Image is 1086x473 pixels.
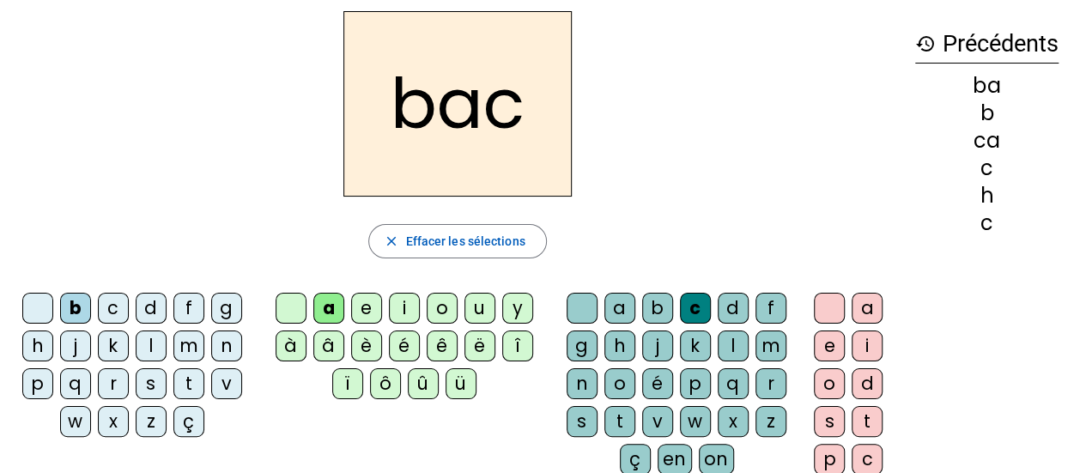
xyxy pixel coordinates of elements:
div: r [98,368,129,399]
div: m [173,330,204,361]
div: d [852,368,883,399]
div: h [22,330,53,361]
div: ba [915,76,1059,96]
div: à [276,330,306,361]
div: z [136,406,167,437]
div: ç [173,406,204,437]
div: j [60,330,91,361]
div: a [604,293,635,324]
div: g [567,330,598,361]
div: c [98,293,129,324]
div: ü [446,368,476,399]
h2: bac [343,11,572,197]
div: f [755,293,786,324]
div: v [642,406,673,437]
div: c [680,293,711,324]
div: w [60,406,91,437]
div: c [915,158,1059,179]
div: â [313,330,344,361]
div: l [136,330,167,361]
div: u [464,293,495,324]
div: t [852,406,883,437]
div: v [211,368,242,399]
div: t [604,406,635,437]
div: e [351,293,382,324]
div: è [351,330,382,361]
div: w [680,406,711,437]
div: n [211,330,242,361]
div: i [389,293,420,324]
div: m [755,330,786,361]
div: û [408,368,439,399]
div: d [718,293,749,324]
div: s [814,406,845,437]
div: e [814,330,845,361]
div: a [313,293,344,324]
div: o [427,293,458,324]
div: ô [370,368,401,399]
mat-icon: history [915,33,936,54]
div: é [389,330,420,361]
div: ï [332,368,363,399]
div: r [755,368,786,399]
div: h [915,185,1059,206]
div: x [98,406,129,437]
div: i [852,330,883,361]
div: t [173,368,204,399]
div: b [915,103,1059,124]
div: g [211,293,242,324]
div: s [567,406,598,437]
div: b [642,293,673,324]
div: z [755,406,786,437]
div: b [60,293,91,324]
div: p [22,368,53,399]
div: p [680,368,711,399]
button: Effacer les sélections [368,224,546,258]
div: q [718,368,749,399]
h3: Précédents [915,25,1059,64]
div: h [604,330,635,361]
div: d [136,293,167,324]
div: k [98,330,129,361]
div: o [604,368,635,399]
div: f [173,293,204,324]
div: l [718,330,749,361]
span: Effacer les sélections [405,231,525,252]
div: é [642,368,673,399]
div: î [502,330,533,361]
div: c [915,213,1059,233]
div: ë [464,330,495,361]
div: y [502,293,533,324]
div: n [567,368,598,399]
div: k [680,330,711,361]
div: s [136,368,167,399]
mat-icon: close [383,233,398,249]
div: x [718,406,749,437]
div: o [814,368,845,399]
div: ca [915,130,1059,151]
div: q [60,368,91,399]
div: ê [427,330,458,361]
div: a [852,293,883,324]
div: j [642,330,673,361]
